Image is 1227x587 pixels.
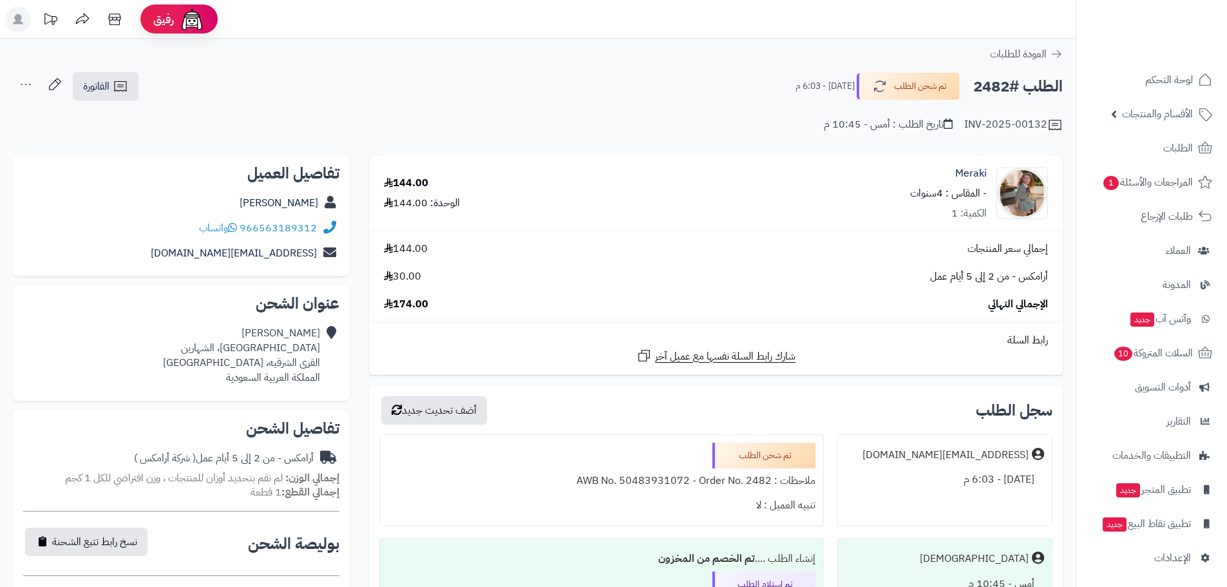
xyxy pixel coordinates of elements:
button: أضف تحديث جديد [381,396,487,425]
a: 966563189312 [240,220,317,236]
small: - المقاس : 4سنوات [910,186,987,201]
span: الفاتورة [83,79,109,94]
img: ai-face.png [179,6,205,32]
a: لوحة التحكم [1084,64,1219,95]
span: 1 [1103,176,1119,190]
div: [EMAIL_ADDRESS][DOMAIN_NAME] [862,448,1029,463]
div: 144.00 [384,176,428,191]
span: الطلبات [1163,139,1193,157]
div: رابط السلة [374,333,1058,348]
a: تحديثات المنصة [34,6,66,35]
div: تم شحن الطلب [712,443,815,468]
h2: تفاصيل الشحن [23,421,339,436]
div: الوحدة: 144.00 [384,196,460,211]
a: الإعدادات [1084,543,1219,573]
span: تطبيق نقاط البيع [1101,515,1191,533]
div: [PERSON_NAME] [GEOGRAPHIC_DATA]، الشهارين القرى الشرقيه، [GEOGRAPHIC_DATA] المملكة العربية السعودية [163,326,320,385]
span: لوحة التحكم [1145,71,1193,89]
a: السلات المتروكة10 [1084,338,1219,369]
span: العملاء [1166,242,1191,260]
span: نسخ رابط تتبع الشحنة [52,534,137,550]
span: تطبيق المتجر [1115,481,1191,499]
span: جديد [1130,313,1154,327]
a: تطبيق نقاط البيعجديد [1084,508,1219,539]
a: شارك رابط السلة نفسها مع عميل آخر [636,348,795,364]
a: العملاء [1084,235,1219,266]
strong: إجمالي الوزن: [285,470,339,486]
h2: الطلب #2482 [973,73,1063,100]
a: وآتس آبجديد [1084,303,1219,334]
span: جديد [1116,483,1140,497]
div: INV-2025-00132 [964,117,1063,133]
div: ملاحظات : AWB No. 50483931072 - Order No. 2482 [388,468,815,494]
span: الإعدادات [1154,549,1191,567]
span: 30.00 [384,269,421,284]
a: تطبيق المتجرجديد [1084,474,1219,505]
h2: بوليصة الشحن [248,536,339,552]
span: ( شركة أرامكس ) [134,450,196,466]
div: إنشاء الطلب .... [388,546,815,572]
span: التطبيقات والخدمات [1112,447,1191,465]
span: الأقسام والمنتجات [1122,105,1193,123]
a: التطبيقات والخدمات [1084,440,1219,471]
span: 174.00 [384,297,428,312]
span: العودة للطلبات [990,46,1047,62]
span: التقارير [1166,412,1191,430]
span: شارك رابط السلة نفسها مع عميل آخر [655,349,795,364]
span: طلبات الإرجاع [1141,207,1193,226]
a: أدوات التسويق [1084,372,1219,403]
span: الإجمالي النهائي [988,297,1048,312]
a: Meraki [955,166,987,181]
img: logo-2.png [1139,35,1215,62]
a: التقارير [1084,406,1219,437]
div: [DATE] - 6:03 م [846,467,1044,492]
a: المدونة [1084,269,1219,300]
button: تم شحن الطلب [857,73,960,100]
span: 144.00 [384,242,428,256]
h2: عنوان الشحن [23,296,339,311]
div: أرامكس - من 2 إلى 5 أيام عمل [134,451,314,466]
a: [EMAIL_ADDRESS][DOMAIN_NAME] [151,245,317,261]
a: الطلبات [1084,133,1219,164]
a: طلبات الإرجاع [1084,201,1219,232]
a: [PERSON_NAME] [240,195,318,211]
b: تم الخصم من المخزون [658,551,755,566]
span: المدونة [1163,276,1191,294]
span: وآتس آب [1129,310,1191,328]
span: أدوات التسويق [1135,378,1191,396]
span: السلات المتروكة [1113,344,1193,362]
div: الكمية: 1 [951,206,987,221]
div: تنبيه العميل : لا [388,493,815,518]
span: لم تقم بتحديد أوزان للمنتجات ، وزن افتراضي للكل 1 كجم [65,470,283,486]
img: 1729416277-0d919477-c625-43d0-8b2c-26f6a874b320-90x90.jpg [997,168,1047,219]
span: رفيق [153,12,174,27]
span: إجمالي سعر المنتجات [967,242,1048,256]
a: واتساب [199,220,237,236]
button: نسخ رابط تتبع الشحنة [25,528,147,556]
small: [DATE] - 6:03 م [795,80,855,93]
div: تاريخ الطلب : أمس - 10:45 م [824,117,953,132]
span: جديد [1103,517,1127,532]
a: المراجعات والأسئلة1 [1084,167,1219,198]
a: العودة للطلبات [990,46,1063,62]
h2: تفاصيل العميل [23,166,339,181]
span: المراجعات والأسئلة [1102,173,1193,191]
div: [DEMOGRAPHIC_DATA] [920,552,1029,566]
a: الفاتورة [73,72,138,101]
span: 10 [1114,347,1132,361]
strong: إجمالي القطع: [281,485,339,500]
span: أرامكس - من 2 إلى 5 أيام عمل [930,269,1048,284]
small: 1 قطعة [251,485,339,500]
h3: سجل الطلب [976,403,1052,418]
